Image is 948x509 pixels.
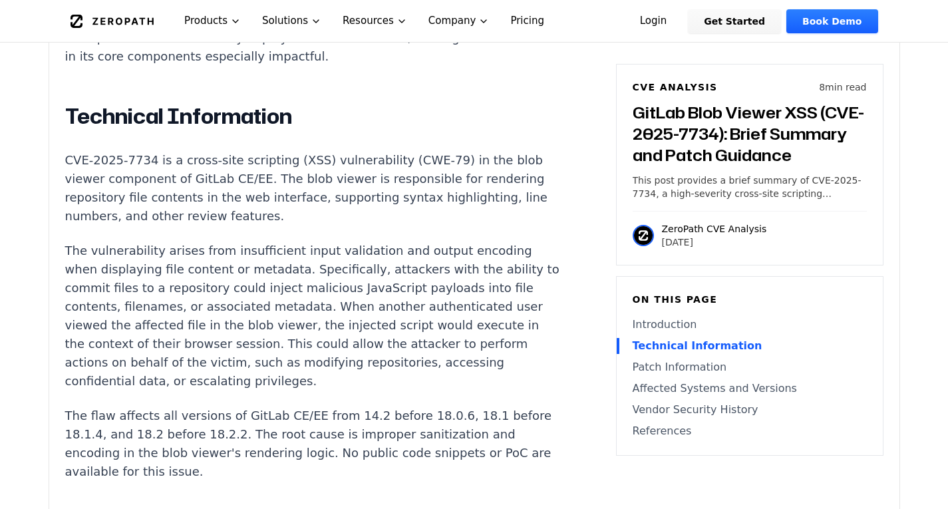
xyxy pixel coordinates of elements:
[633,102,867,166] h3: GitLab Blob Viewer XSS (CVE-2025-7734): Brief Summary and Patch Guidance
[786,9,877,33] a: Book Demo
[633,81,718,94] h6: CVE Analysis
[633,338,867,354] a: Technical Information
[65,407,560,481] p: The flaw affects all versions of GitLab CE/EE from 14.2 before 18.0.6, 18.1 before 18.1.4, and 18...
[65,242,560,391] p: The vulnerability arises from insufficient input validation and output encoding when displaying f...
[624,9,683,33] a: Login
[662,222,767,236] p: ZeroPath CVE Analysis
[633,174,867,200] p: This post provides a brief summary of CVE-2025-7734, a high-severity cross-site scripting vulnera...
[662,236,767,249] p: [DATE]
[688,9,781,33] a: Get Started
[65,103,560,130] h2: Technical Information
[633,359,867,375] a: Patch Information
[633,402,867,418] a: Vendor Security History
[633,225,654,246] img: ZeroPath CVE Analysis
[65,151,560,226] p: CVE-2025-7734 is a cross-site scripting (XSS) vulnerability (CWE-79) in the blob viewer component...
[633,381,867,397] a: Affected Systems and Versions
[633,423,867,439] a: References
[819,81,866,94] p: 8 min read
[633,317,867,333] a: Introduction
[633,293,867,306] h6: On this page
